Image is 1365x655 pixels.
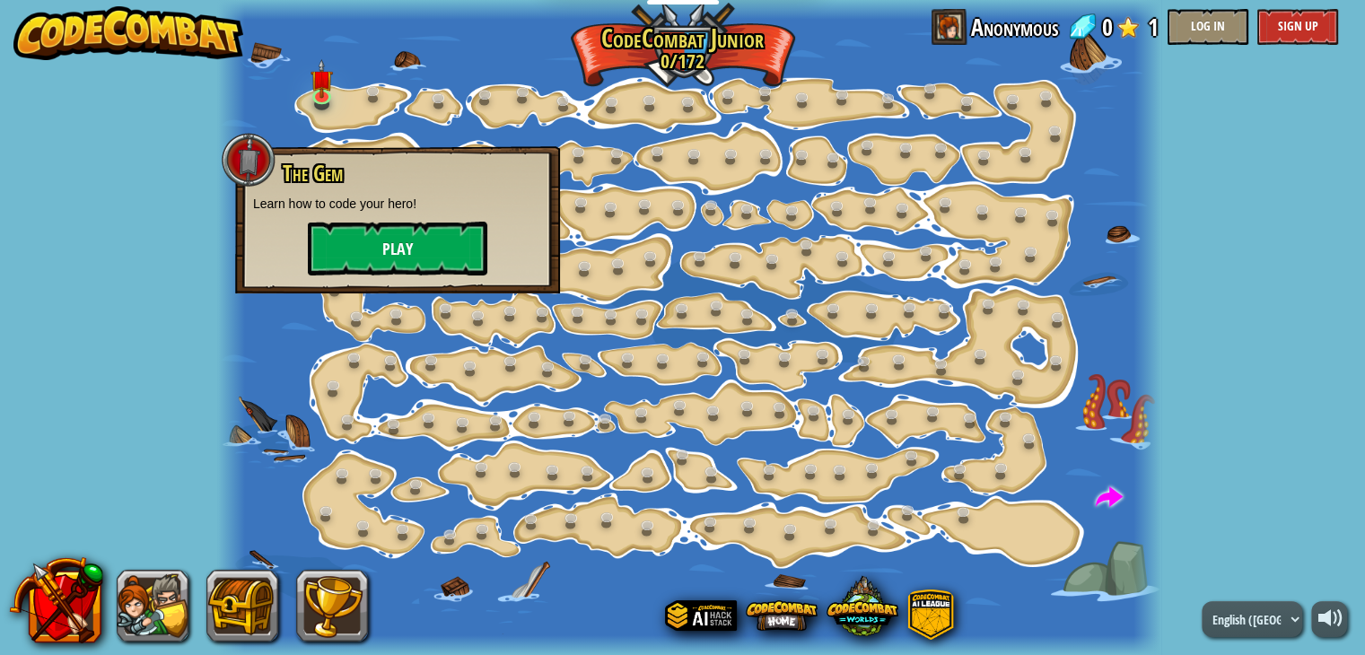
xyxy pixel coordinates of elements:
button: Log In [1168,9,1248,45]
button: Play [308,222,487,275]
span: Anonymous [971,9,1058,45]
button: Adjust volume [1311,601,1347,637]
img: level-banner-unstarted.png [310,59,333,99]
img: CodeCombat - Learn how to code by playing a game [13,6,243,60]
span: 0 [1102,9,1113,45]
span: 1 [1148,9,1159,45]
button: Sign Up [1257,9,1338,45]
span: The Gem [283,158,343,188]
p: Learn how to code your hero! [253,195,542,213]
select: Languages [1202,601,1302,637]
